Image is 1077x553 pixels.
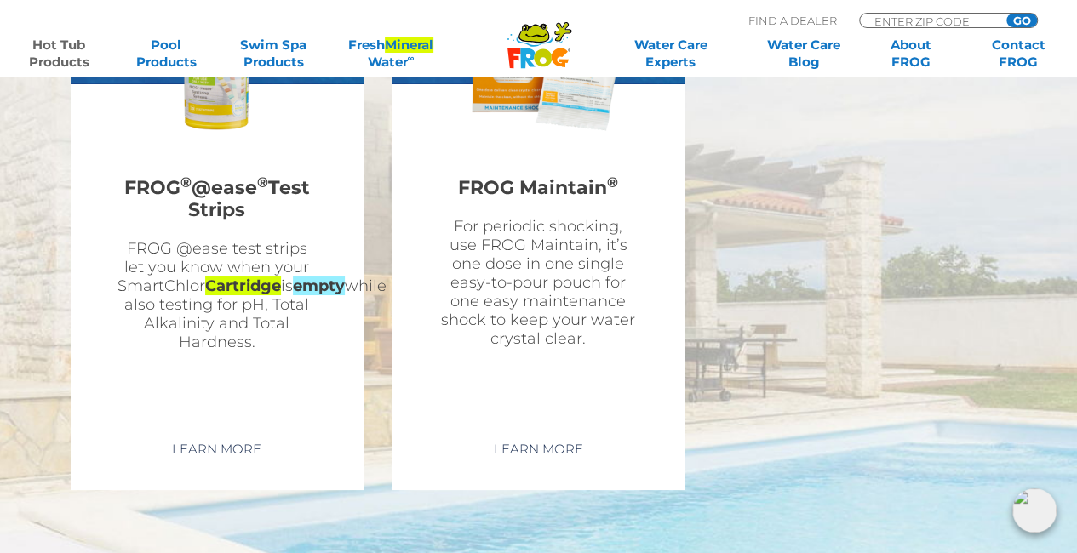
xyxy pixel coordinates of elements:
p: Find A Dealer [748,13,837,28]
a: Swim SpaProducts [232,37,315,71]
p: For periodic shocking, use FROG Maintain, it’s one dose in one single easy-to-pour pouch for one ... [438,217,638,348]
sup: ∞ [408,52,415,64]
sup: ® [607,174,618,191]
copsamhl: empty [293,276,345,295]
a: ContactFROG [977,37,1060,71]
sup: ® [257,174,268,191]
copsamhl: Mineral [385,37,433,53]
input: Zip Code Form [873,14,988,28]
h2: FROG Maintain [438,168,638,208]
a: Water CareExperts [603,37,738,71]
p: FROG @ease test strips let you know when your SmartChlor is while also testing for pH, Total Alka... [117,239,317,351]
a: Learn More [152,434,281,465]
img: openIcon [1012,488,1057,533]
a: AboutFROG [869,37,953,71]
a: FreshMineral Water∞ [339,37,444,71]
sup: ® [180,174,192,191]
a: Learn More [473,434,602,465]
a: PoolProducts [124,37,208,71]
h2: FROG @ease Test Strips [117,168,317,231]
input: GO [1006,14,1037,27]
a: Water CareBlog [762,37,845,71]
copsamhl: Cartridge [205,276,281,295]
a: Hot TubProducts [17,37,100,71]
